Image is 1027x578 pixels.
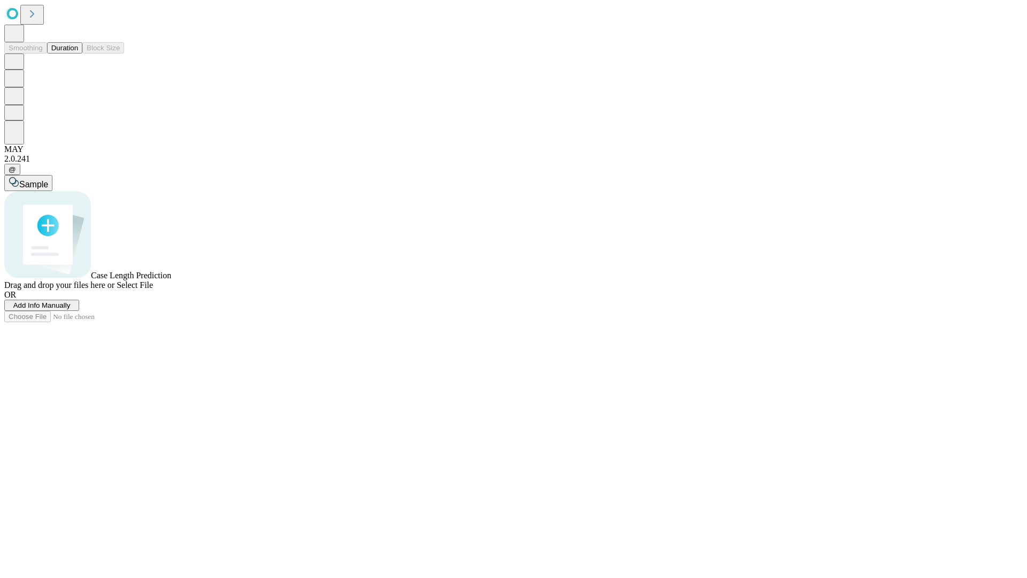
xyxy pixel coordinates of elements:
[4,290,16,299] span: OR
[4,154,1023,164] div: 2.0.241
[4,175,52,191] button: Sample
[19,180,48,189] span: Sample
[4,144,1023,154] div: MAY
[82,42,124,54] button: Block Size
[9,165,16,173] span: @
[91,271,171,280] span: Case Length Prediction
[47,42,82,54] button: Duration
[13,301,71,309] span: Add Info Manually
[4,300,79,311] button: Add Info Manually
[4,280,114,290] span: Drag and drop your files here or
[4,42,47,54] button: Smoothing
[117,280,153,290] span: Select File
[4,164,20,175] button: @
